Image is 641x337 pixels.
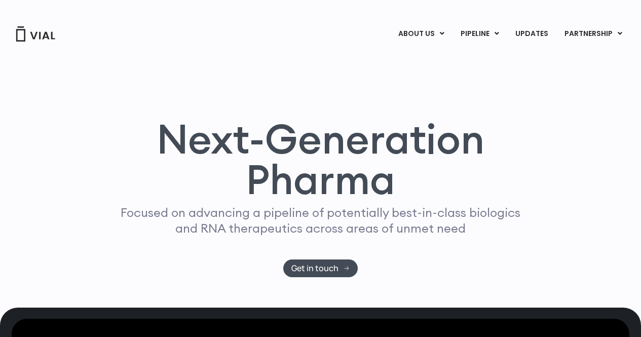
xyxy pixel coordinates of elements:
[15,26,56,42] img: Vial Logo
[390,25,452,43] a: ABOUT USMenu Toggle
[556,25,630,43] a: PARTNERSHIPMenu Toggle
[117,205,525,236] p: Focused on advancing a pipeline of potentially best-in-class biologics and RNA therapeutics acros...
[101,119,540,200] h1: Next-Generation Pharma
[283,259,358,277] a: Get in touch
[291,265,338,272] span: Get in touch
[453,25,507,43] a: PIPELINEMenu Toggle
[507,25,556,43] a: UPDATES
